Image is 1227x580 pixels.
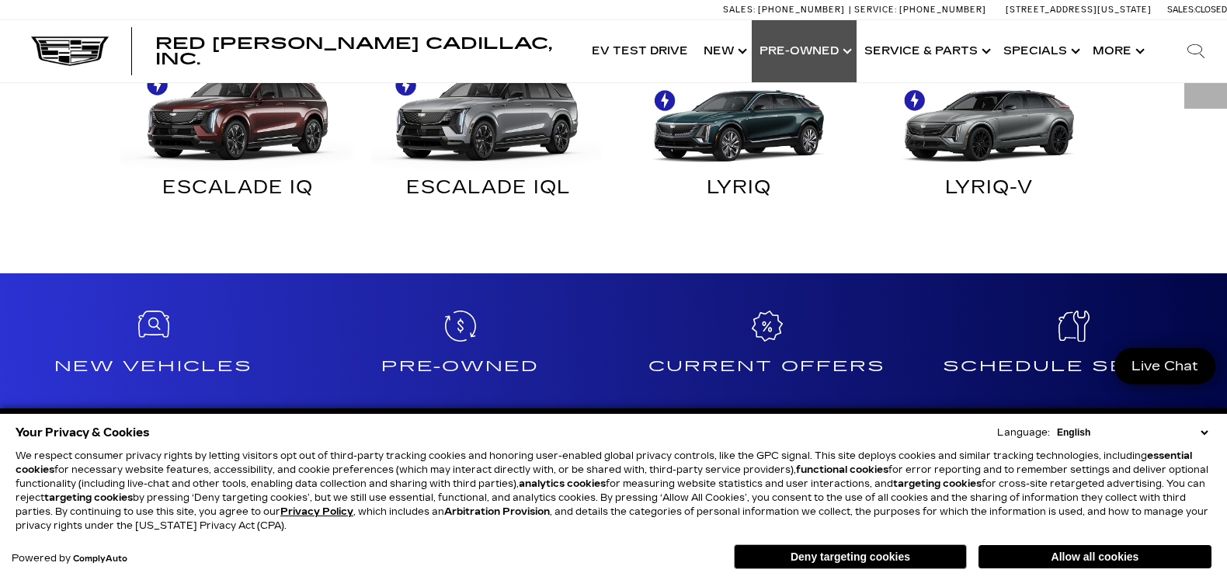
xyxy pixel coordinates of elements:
img: LYRIQ-V [872,51,1107,168]
a: Specials [996,20,1085,82]
a: Privacy Policy [280,506,353,517]
span: [PHONE_NUMBER] [899,5,986,15]
button: Deny targeting cookies [734,544,967,569]
span: Service: [854,5,897,15]
span: Your Privacy & Cookies [16,422,150,443]
h4: Current Offers [620,354,914,379]
a: LYRIQ LYRIQ [613,51,864,212]
strong: targeting cookies [44,492,133,503]
span: [PHONE_NUMBER] [758,5,845,15]
a: Pre-Owned [752,20,857,82]
div: ESCALADE IQ [124,181,352,201]
span: Sales: [723,5,756,15]
img: Cadillac Dark Logo with Cadillac White Text [31,36,109,66]
a: ESCALADE IQ ESCALADE IQ [113,51,363,212]
img: LYRIQ [621,51,857,168]
div: Language: [997,428,1050,437]
button: More [1085,20,1149,82]
a: ComplyAuto [73,554,127,564]
h4: New Vehicles [6,354,301,379]
a: ESCALADE IQL ESCALADE IQL [363,51,614,212]
span: Sales: [1167,5,1195,15]
a: Service: [PHONE_NUMBER] [849,5,990,14]
span: Live Chat [1124,357,1206,375]
p: We respect consumer privacy rights by letting visitors opt out of third-party tracking cookies an... [16,449,1211,533]
button: Allow all cookies [978,545,1211,568]
span: Closed [1195,5,1227,15]
a: Sales: [PHONE_NUMBER] [723,5,849,14]
strong: targeting cookies [893,478,982,489]
select: Language Select [1053,425,1211,439]
a: Red [PERSON_NAME] Cadillac, Inc. [155,36,568,67]
strong: Arbitration Provision [444,506,550,517]
strong: analytics cookies [519,478,606,489]
div: LYRIQ-V [876,181,1104,201]
a: LYRIQ-V LYRIQ-V [864,51,1115,212]
a: [STREET_ADDRESS][US_STATE] [1006,5,1152,15]
a: Pre-Owned [307,273,613,429]
a: New [696,20,752,82]
span: Red [PERSON_NAME] Cadillac, Inc. [155,34,552,68]
div: ESCALADE IQL [375,181,603,201]
a: Schedule Service [920,273,1227,429]
a: Live Chat [1114,348,1215,384]
h4: Pre-Owned [313,354,607,379]
div: Powered by [12,554,127,564]
div: LYRIQ [625,181,853,201]
a: Current Offers [613,273,920,429]
strong: functional cookies [796,464,888,475]
a: EV Test Drive [584,20,696,82]
h4: Schedule Service [926,354,1221,379]
img: ESCALADE IQL [371,51,607,168]
a: Service & Parts [857,20,996,82]
img: ESCALADE IQ [120,51,356,168]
